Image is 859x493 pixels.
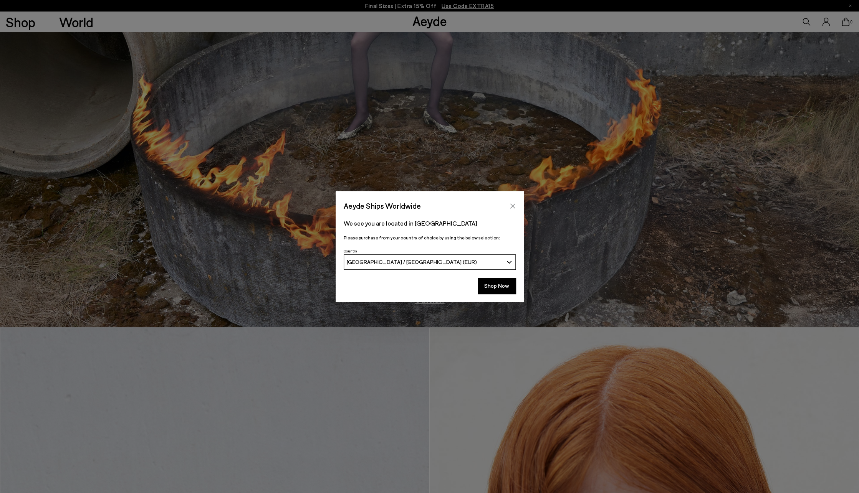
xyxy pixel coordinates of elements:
[478,278,516,294] button: Shop Now
[344,219,516,228] p: We see you are located in [GEOGRAPHIC_DATA]
[344,249,357,253] span: Country
[344,199,421,213] span: Aeyde Ships Worldwide
[347,259,477,265] span: [GEOGRAPHIC_DATA] / [GEOGRAPHIC_DATA] (EUR)
[507,200,518,212] button: Close
[344,234,516,241] p: Please purchase from your country of choice by using the below selection:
